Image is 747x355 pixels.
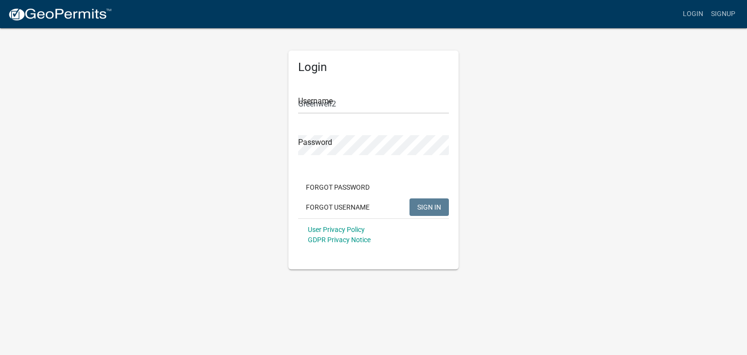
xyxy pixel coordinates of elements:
[679,5,707,23] a: Login
[308,226,365,233] a: User Privacy Policy
[707,5,739,23] a: Signup
[298,60,449,74] h5: Login
[409,198,449,216] button: SIGN IN
[298,198,377,216] button: Forgot Username
[298,178,377,196] button: Forgot Password
[308,236,371,244] a: GDPR Privacy Notice
[417,203,441,211] span: SIGN IN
